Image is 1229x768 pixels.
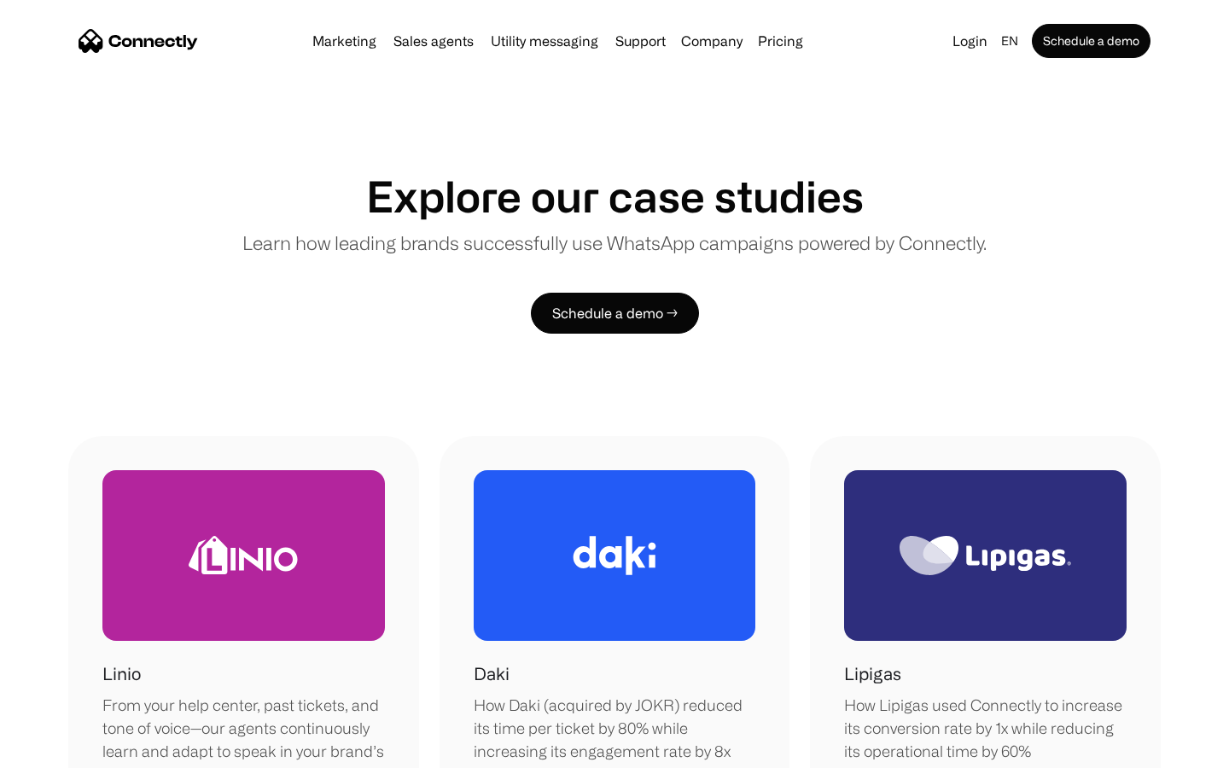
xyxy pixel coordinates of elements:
[34,738,102,762] ul: Language list
[474,661,510,687] h1: Daki
[1001,29,1018,53] div: en
[484,34,605,48] a: Utility messaging
[17,736,102,762] aside: Language selected: English
[306,34,383,48] a: Marketing
[573,536,656,575] img: Daki Logo
[1032,24,1150,58] a: Schedule a demo
[751,34,810,48] a: Pricing
[531,293,699,334] a: Schedule a demo →
[189,536,298,574] img: Linio Logo
[844,694,1127,763] div: How Lipigas used Connectly to increase its conversion rate by 1x while reducing its operational t...
[844,661,901,687] h1: Lipigas
[946,29,994,53] a: Login
[366,171,864,222] h1: Explore our case studies
[387,34,481,48] a: Sales agents
[681,29,743,53] div: Company
[609,34,673,48] a: Support
[102,661,141,687] h1: Linio
[242,229,987,257] p: Learn how leading brands successfully use WhatsApp campaigns powered by Connectly.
